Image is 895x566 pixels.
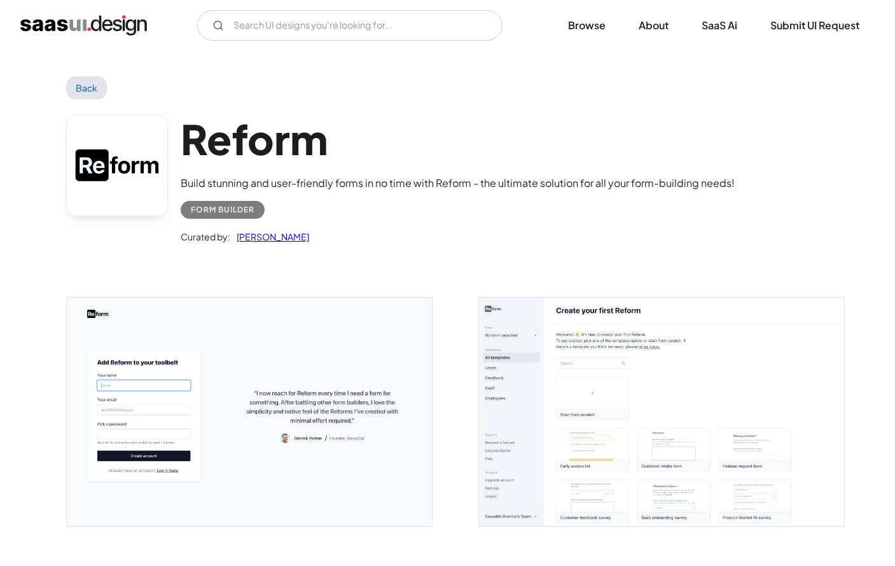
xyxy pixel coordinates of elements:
img: 6422d7d1bcc9af52f4c9151c_Reform%20Templates.png [479,298,844,526]
a: open lightbox [479,298,844,526]
a: Browse [553,11,621,39]
form: Email Form [197,10,503,41]
a: SaaS Ai [686,11,753,39]
a: [PERSON_NAME] [230,229,309,244]
img: 6422d7b11bbd015e9dbedb05_Reform%20Create%20Account.png [67,298,432,526]
div: Curated by: [181,229,230,244]
a: Back [66,76,108,99]
input: Search UI designs you're looking for... [197,10,503,41]
a: home [20,15,147,36]
a: Submit UI Request [755,11,875,39]
a: open lightbox [67,298,432,526]
div: Build stunning and user-friendly forms in no time with Reform - the ultimate solution for all you... [181,176,735,191]
div: Form Builder [191,202,254,217]
h1: Reform [181,114,735,163]
a: About [623,11,684,39]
